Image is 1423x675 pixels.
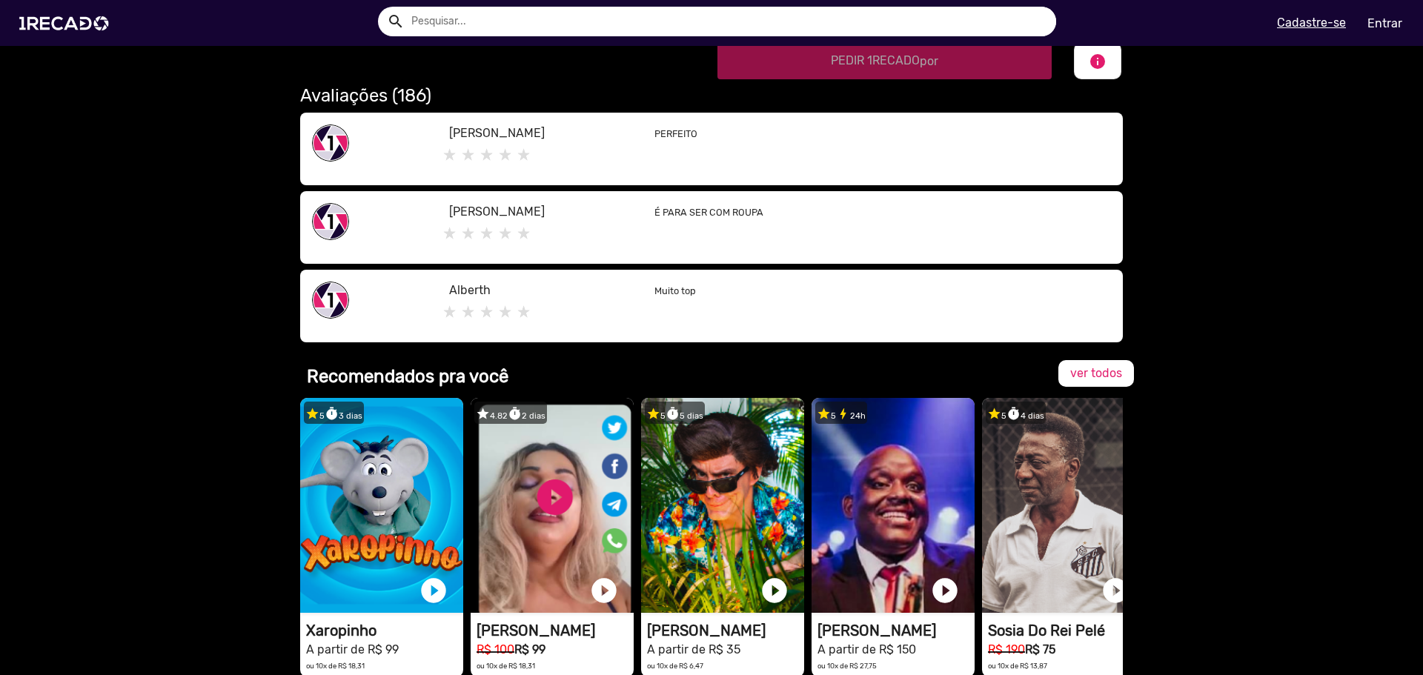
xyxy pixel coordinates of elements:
[312,124,349,162] img: share-1recado.png
[306,642,399,656] small: A partir de R$ 99
[654,285,696,296] small: Muito top
[400,7,1056,36] input: Pesquisar...
[477,662,535,670] small: ou 10x de R$ 18,31
[300,85,1123,107] h2: Avaliações (186)
[988,642,1025,656] small: R$ 190
[307,366,508,387] b: Recomendados pra você
[717,42,1052,79] button: PEDIR 1RECADOpor
[306,662,365,670] small: ou 10x de R$ 18,31
[471,398,634,613] video: 1RECADO vídeos dedicados para fãs e empresas
[654,207,763,218] small: É PARA SER COM ROUPA
[419,576,448,605] a: play_circle_filled
[477,622,634,639] h1: [PERSON_NAME]
[988,622,1145,639] h1: Sosia Do Rei Pelé
[982,398,1145,613] video: 1RECADO vídeos dedicados para fãs e empresas
[1358,10,1412,36] a: Entrar
[1025,642,1055,656] b: R$ 75
[812,398,975,613] video: 1RECADO vídeos dedicados para fãs e empresas
[647,642,740,656] small: A partir de R$ 35
[654,128,697,139] small: PERFEITO
[817,662,877,670] small: ou 10x de R$ 27,75
[312,282,349,319] img: share-1recado.png
[1101,576,1130,605] a: play_circle_filled
[514,642,545,656] b: R$ 99
[930,576,960,605] a: play_circle_filled
[920,54,938,68] span: por
[1070,366,1122,380] span: ver todos
[817,642,916,656] small: A partir de R$ 150
[300,398,463,613] video: 1RECADO vídeos dedicados para fãs e empresas
[1277,16,1346,30] u: Cadastre-se
[449,124,632,142] p: [PERSON_NAME]
[382,7,408,33] button: Example home icon
[387,13,405,30] mat-icon: Example home icon
[831,53,938,67] span: PEDIR 1RECADO
[817,622,975,639] h1: [PERSON_NAME]
[641,398,804,613] video: 1RECADO vídeos dedicados para fãs e empresas
[647,662,703,670] small: ou 10x de R$ 6,47
[449,203,632,221] p: [PERSON_NAME]
[312,203,349,240] img: share-1recado.png
[449,282,632,299] p: Alberth
[306,622,463,639] h1: Xaropinho
[760,576,789,605] a: play_circle_filled
[988,662,1047,670] small: ou 10x de R$ 13,87
[589,576,619,605] a: play_circle_filled
[647,622,804,639] h1: [PERSON_NAME]
[1089,53,1107,70] mat-icon: info
[477,642,514,656] small: R$ 100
